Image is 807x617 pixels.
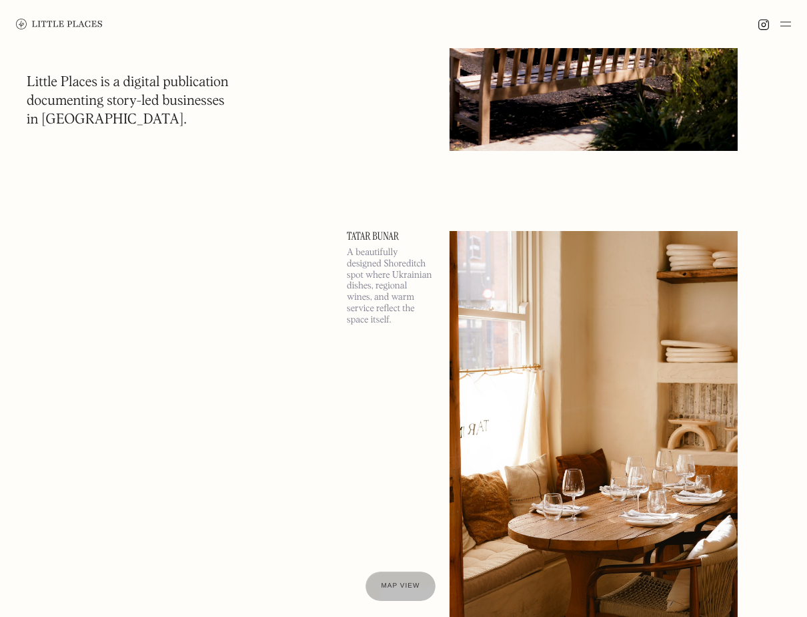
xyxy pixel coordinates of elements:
[27,73,229,130] h1: Little Places is a digital publication documenting story-led businesses in [GEOGRAPHIC_DATA].
[347,231,434,242] a: Tatar Bunar
[365,572,436,601] a: Map view
[347,247,434,326] p: A beautifully designed Shoreditch spot where Ukrainian dishes, regional wines, and warm service r...
[381,582,420,590] span: Map view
